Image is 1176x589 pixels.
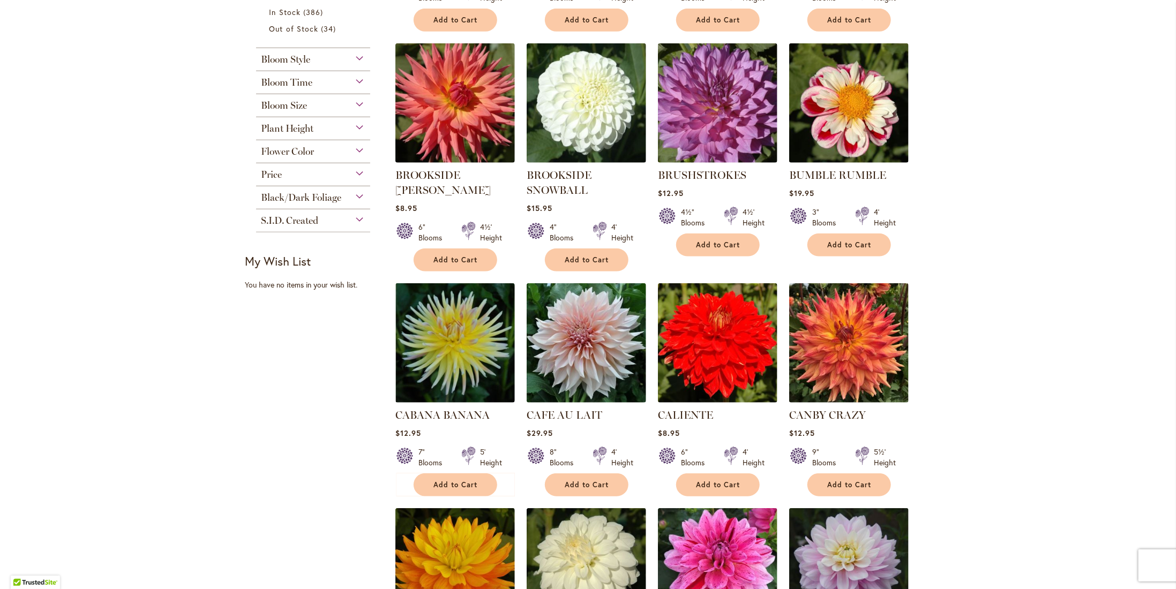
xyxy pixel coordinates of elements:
[269,23,360,34] a: Out of Stock 34
[395,169,491,197] a: BROOKSIDE [PERSON_NAME]
[414,473,497,496] button: Add to Cart
[565,16,609,25] span: Add to Cart
[321,23,339,34] span: 34
[658,188,684,198] span: $12.95
[807,473,891,496] button: Add to Cart
[418,222,448,243] div: 6" Blooms
[681,207,711,228] div: 4½" Blooms
[696,16,740,25] span: Add to Cart
[527,283,646,403] img: Café Au Lait
[789,169,886,182] a: BUMBLE RUMBLE
[807,9,891,32] button: Add to Cart
[414,9,497,32] button: Add to Cart
[245,280,388,290] div: You have no items in your wish list.
[545,9,628,32] button: Add to Cart
[828,240,872,250] span: Add to Cart
[658,43,777,163] img: BRUSHSTROKES
[676,473,760,496] button: Add to Cart
[789,188,814,198] span: $19.95
[545,248,628,271] button: Add to Cart
[8,551,38,581] iframe: Launch Accessibility Center
[676,9,760,32] button: Add to Cart
[434,480,478,489] span: Add to Cart
[789,283,909,403] img: Canby Crazy
[261,169,282,180] span: Price
[395,203,417,213] span: $8.95
[527,43,646,163] img: BROOKSIDE SNOWBALL
[789,155,909,165] a: BUMBLE RUMBLE
[658,283,777,403] img: CALIENTE
[261,215,319,226] span: S.I.D. Created
[269,6,360,18] a: In Stock 386
[807,233,891,256] button: Add to Cart
[789,409,866,421] a: CANBY CRAZY
[527,169,591,197] a: BROOKSIDE SNOWBALL
[395,395,515,405] a: CABANA BANANA
[743,447,765,468] div: 4' Height
[696,480,740,489] span: Add to Cart
[261,123,314,134] span: Plant Height
[527,395,646,405] a: Café Au Lait
[550,222,580,243] div: 4" Blooms
[789,395,909,405] a: Canby Crazy
[395,409,490,421] a: CABANA BANANA
[565,480,609,489] span: Add to Cart
[269,24,319,34] span: Out of Stock
[414,248,497,271] button: Add to Cart
[874,447,896,468] div: 5½' Height
[611,222,633,243] div: 4' Height
[812,207,842,228] div: 3" Blooms
[395,428,421,438] span: $12.95
[658,395,777,405] a: CALIENTE
[611,447,633,468] div: 4' Height
[743,207,765,228] div: 4½' Height
[303,6,326,18] span: 386
[565,255,609,265] span: Add to Cart
[261,100,308,111] span: Bloom Size
[658,428,680,438] span: $8.95
[812,447,842,468] div: 9" Blooms
[395,283,515,403] img: CABANA BANANA
[789,43,909,163] img: BUMBLE RUMBLE
[676,233,760,256] button: Add to Cart
[658,169,746,182] a: BRUSHSTROKES
[261,54,311,65] span: Bloom Style
[828,480,872,489] span: Add to Cart
[658,409,713,421] a: CALIENTE
[545,473,628,496] button: Add to Cart
[261,146,314,157] span: Flower Color
[418,447,448,468] div: 7" Blooms
[527,428,553,438] span: $29.95
[269,7,301,17] span: In Stock
[696,240,740,250] span: Add to Cart
[658,155,777,165] a: BRUSHSTROKES
[434,255,478,265] span: Add to Cart
[527,409,602,421] a: CAFE AU LAIT
[261,192,342,203] span: Black/Dark Foliage
[434,16,478,25] span: Add to Cart
[261,77,313,88] span: Bloom Time
[245,253,311,269] strong: My Wish List
[874,207,896,228] div: 4' Height
[395,43,515,163] img: BROOKSIDE CHERI
[681,447,711,468] div: 6" Blooms
[480,447,502,468] div: 5' Height
[480,222,502,243] div: 4½' Height
[395,155,515,165] a: BROOKSIDE CHERI
[828,16,872,25] span: Add to Cart
[550,447,580,468] div: 8" Blooms
[789,428,815,438] span: $12.95
[527,155,646,165] a: BROOKSIDE SNOWBALL
[527,203,552,213] span: $15.95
